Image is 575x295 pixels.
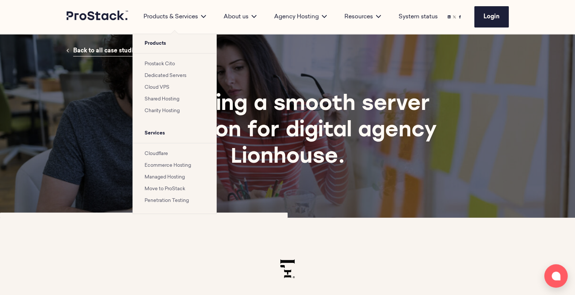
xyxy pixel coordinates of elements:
a: Managed Hosting [145,175,185,180]
a: Penetration Testing [145,198,189,203]
div: Agency Hosting [265,12,336,21]
a: Cloud VPS [145,85,169,90]
a: Login [474,6,509,27]
div: Products & Services [135,12,215,21]
a: Ecommerce Hosting [145,163,191,168]
span: Back to all case studies [73,48,140,54]
a: System status [399,12,438,21]
span: Login [483,14,500,20]
h1: Managing a smooth server migration for digital agency Lionhouse. [111,92,464,171]
a: Charity Hosting [145,108,180,113]
span: Services [133,124,216,143]
a: Prostack Cito [145,62,175,66]
div: Resources [336,12,390,21]
span: Products [133,34,216,53]
img: logo-2.png [280,259,295,278]
div: About us [215,12,265,21]
a: Shared Hosting [145,97,179,102]
a: Prostack logo [67,11,129,23]
a: Dedicated Servers [145,73,186,78]
a: Cloudflare [145,151,168,156]
button: Open chat window [544,264,568,288]
a: Move to ProStack [145,187,185,191]
a: Back to all case studies [73,46,140,56]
